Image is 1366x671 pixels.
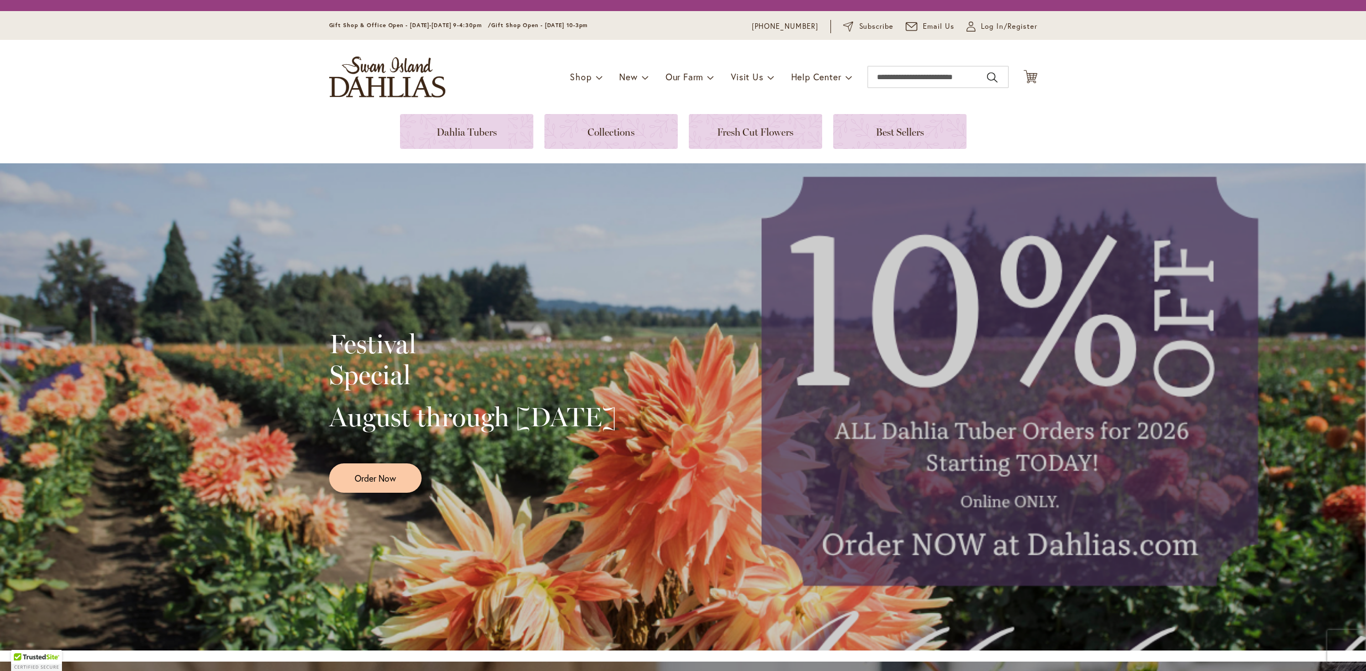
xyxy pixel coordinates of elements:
a: Log In/Register [967,21,1037,32]
h2: August through [DATE] [329,401,616,432]
span: Visit Us [731,71,763,82]
span: Log In/Register [981,21,1037,32]
span: Order Now [355,472,396,484]
h2: Festival Special [329,328,616,390]
span: New [619,71,637,82]
span: Our Farm [666,71,703,82]
span: Subscribe [859,21,894,32]
span: Email Us [923,21,954,32]
a: Email Us [906,21,954,32]
span: Gift Shop & Office Open - [DATE]-[DATE] 9-4:30pm / [329,22,492,29]
a: Subscribe [843,21,894,32]
button: Search [987,69,997,86]
a: [PHONE_NUMBER] [752,21,819,32]
a: store logo [329,56,445,97]
a: Order Now [329,463,422,493]
span: Help Center [791,71,842,82]
span: Gift Shop Open - [DATE] 10-3pm [491,22,588,29]
span: Shop [570,71,591,82]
